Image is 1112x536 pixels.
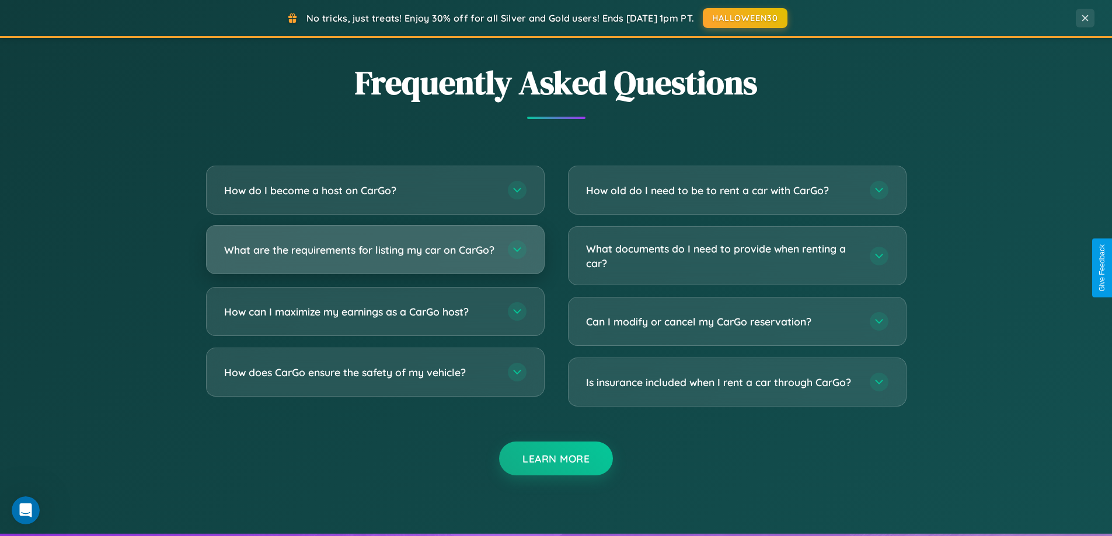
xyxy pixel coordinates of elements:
button: HALLOWEEN30 [703,8,787,28]
h3: Is insurance included when I rent a car through CarGo? [586,375,858,390]
h2: Frequently Asked Questions [206,60,907,105]
button: Learn More [499,442,613,475]
h3: What are the requirements for listing my car on CarGo? [224,243,496,257]
div: Give Feedback [1098,244,1106,292]
h3: How can I maximize my earnings as a CarGo host? [224,304,496,319]
span: No tricks, just treats! Enjoy 30% off for all Silver and Gold users! Ends [DATE] 1pm PT. [306,12,694,24]
h3: How do I become a host on CarGo? [224,183,496,198]
h3: How old do I need to be to rent a car with CarGo? [586,183,858,198]
h3: Can I modify or cancel my CarGo reservation? [586,314,858,329]
iframe: Intercom live chat [12,496,40,524]
h3: What documents do I need to provide when renting a car? [586,241,858,270]
h3: How does CarGo ensure the safety of my vehicle? [224,365,496,380]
